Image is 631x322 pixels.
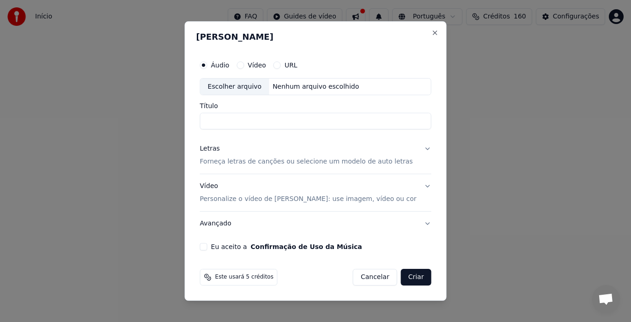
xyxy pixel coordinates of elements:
h2: [PERSON_NAME] [196,33,435,41]
label: Eu aceito a [211,243,362,250]
div: Letras [200,145,220,154]
p: Personalize o vídeo de [PERSON_NAME]: use imagem, vídeo ou cor [200,194,417,204]
button: Criar [401,269,431,286]
div: Nenhum arquivo escolhido [269,82,363,91]
button: LetrasForneça letras de canções ou selecione um modelo de auto letras [200,137,431,174]
span: Este usará 5 créditos [215,273,273,281]
div: Vídeo [200,182,417,204]
button: Cancelar [353,269,397,286]
label: Vídeo [248,62,266,68]
button: Eu aceito a [251,243,362,250]
label: Título [200,103,431,109]
label: URL [285,62,297,68]
button: Avançado [200,212,431,236]
p: Forneça letras de canções ou selecione um modelo de auto letras [200,158,413,167]
label: Áudio [211,62,230,68]
div: Escolher arquivo [200,79,269,95]
button: VídeoPersonalize o vídeo de [PERSON_NAME]: use imagem, vídeo ou cor [200,175,431,212]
